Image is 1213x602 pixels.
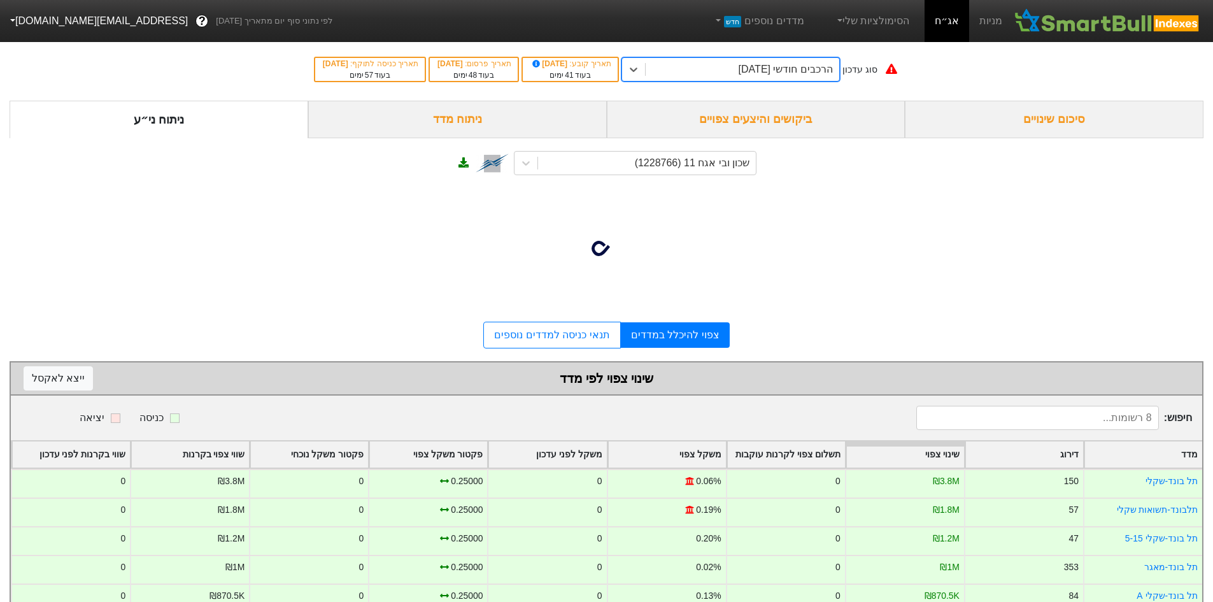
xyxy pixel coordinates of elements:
div: 0.25000 [451,503,483,517]
div: Toggle SortBy [1084,441,1202,468]
div: סיכום שינויים [905,101,1203,138]
div: 150 [1064,475,1079,488]
div: 0.20% [696,532,721,545]
div: 0 [597,503,602,517]
a: תל בונד-שקלי [1146,476,1198,486]
div: ₪1M [225,561,245,574]
span: חדש [724,16,741,27]
a: הסימולציות שלי [830,8,915,34]
div: 0 [359,532,364,545]
div: Toggle SortBy [608,441,726,468]
div: סוג עדכון [842,63,877,76]
div: ₪1.2M [218,532,245,545]
a: צפוי להיכלל במדדים [621,322,730,348]
div: Toggle SortBy [12,441,130,468]
img: tase link [476,147,509,180]
div: יציאה [80,410,104,426]
div: Toggle SortBy [965,441,1083,468]
div: 0.25000 [451,532,483,545]
div: הרכבים חודשי [DATE] [739,62,833,77]
div: שכון ובי אגח 11 (1228766) [635,155,750,171]
a: תל בונד-שקלי 5-15 [1125,533,1198,543]
a: תלבונד-תשואות שקלי [1117,505,1198,515]
span: 57 [365,71,373,80]
div: שינוי צפוי לפי מדד [24,369,1189,388]
span: [DATE] [323,59,350,68]
div: ניתוח מדד [308,101,607,138]
div: 47 [1068,532,1078,545]
div: Toggle SortBy [846,441,964,468]
img: loading... [592,233,622,264]
div: 0.06% [696,475,721,488]
div: Toggle SortBy [250,441,368,468]
div: ₪1.8M [933,503,960,517]
div: בעוד ימים [529,69,611,81]
span: [DATE] [437,59,465,68]
div: ₪3.8M [933,475,960,488]
div: 0 [120,561,125,574]
div: 0 [835,532,841,545]
div: כניסה [139,410,164,426]
div: ניתוח ני״ע [10,101,308,138]
div: Toggle SortBy [727,441,845,468]
div: 0 [120,532,125,545]
div: ₪3.8M [218,475,245,488]
div: 0 [835,475,841,488]
div: 0 [835,561,841,574]
div: Toggle SortBy [488,441,606,468]
div: תאריך כניסה לתוקף : [322,58,418,69]
span: לפי נתוני סוף יום מתאריך [DATE] [216,15,332,27]
span: ? [199,13,206,30]
div: 0 [359,503,364,517]
div: ₪1M [940,561,959,574]
div: בעוד ימים [322,69,418,81]
div: 57 [1068,503,1078,517]
a: תל בונד-שקלי A [1137,591,1198,601]
span: חיפוש : [916,406,1192,430]
div: ₪1.8M [218,503,245,517]
div: Toggle SortBy [369,441,487,468]
div: 0.02% [696,561,721,574]
div: ₪1.2M [933,532,960,545]
div: 0 [597,561,602,574]
span: 41 [565,71,573,80]
div: תאריך פרסום : [436,58,511,69]
img: SmartBull [1012,8,1203,34]
span: [DATE] [530,59,570,68]
a: מדדים נוספיםחדש [708,8,809,34]
div: 0 [835,503,841,517]
div: 0 [359,561,364,574]
div: בעוד ימים [436,69,511,81]
div: 0 [597,532,602,545]
div: 0.25000 [451,475,483,488]
div: 353 [1064,561,1079,574]
div: 0 [359,475,364,488]
div: ביקושים והיצעים צפויים [607,101,905,138]
a: תנאי כניסה למדדים נוספים [483,322,620,348]
div: 0 [597,475,602,488]
div: 0 [120,475,125,488]
span: 48 [469,71,477,80]
div: Toggle SortBy [131,441,249,468]
div: 0 [120,503,125,517]
a: תל בונד-מאגר [1144,562,1198,572]
div: 0.25000 [451,561,483,574]
button: ייצא לאקסל [24,366,93,391]
div: 0.19% [696,503,721,517]
div: תאריך קובע : [529,58,611,69]
input: 8 רשומות... [916,406,1159,430]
